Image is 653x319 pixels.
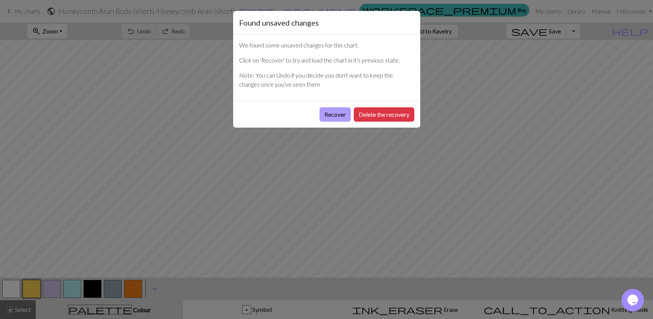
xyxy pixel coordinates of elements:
[239,56,414,65] p: Click on 'Recover' to try and load the chart in it's previous state.
[239,71,414,89] p: Note: You can Undo if you decide you don't want to keep the changes once you've seen them
[239,17,319,28] h5: Found unsaved changes
[621,289,645,311] iframe: chat widget
[239,41,414,50] p: We found some unsaved changes for this chart.
[320,107,351,122] button: Recover
[354,107,414,122] button: Delete the recovery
